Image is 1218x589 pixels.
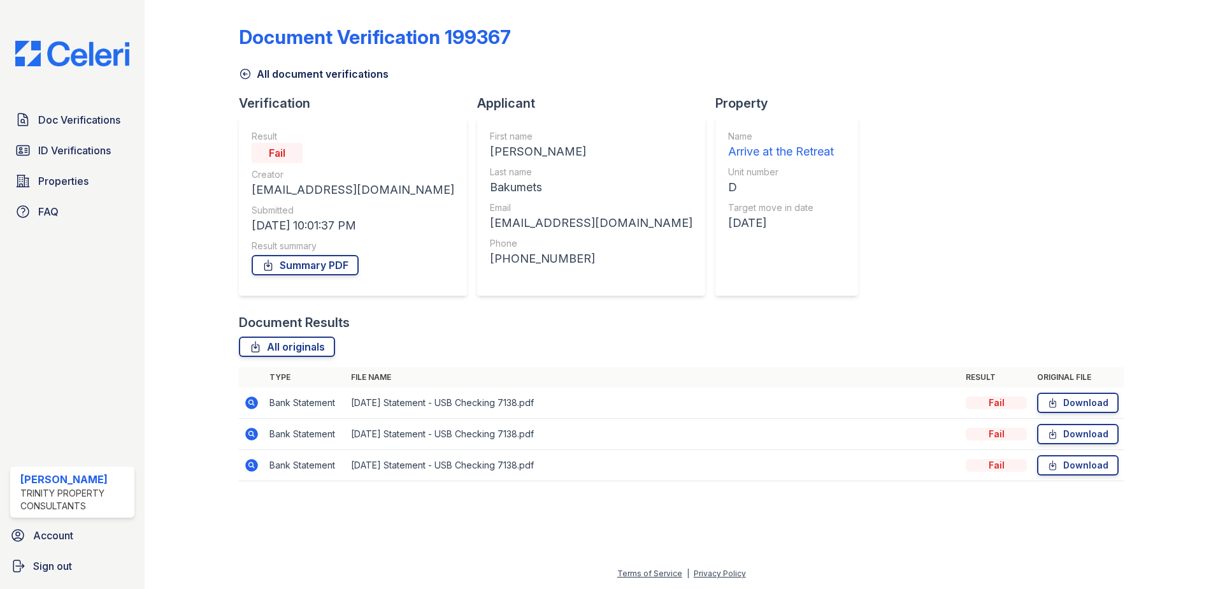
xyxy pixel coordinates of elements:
a: Doc Verifications [10,107,134,133]
td: [DATE] Statement - USB Checking 7138.pdf [346,388,961,419]
div: Unit number [728,166,834,178]
a: Account [5,523,140,548]
div: Verification [239,94,477,112]
div: | [687,569,689,578]
td: [DATE] Statement - USB Checking 7138.pdf [346,419,961,450]
div: Fail [966,459,1027,472]
span: Sign out [33,558,72,574]
a: All originals [239,337,335,357]
a: ID Verifications [10,138,134,163]
td: Bank Statement [264,388,346,419]
a: Download [1037,393,1119,413]
span: Doc Verifications [38,112,120,127]
th: Type [264,367,346,388]
div: [PHONE_NUMBER] [490,250,692,268]
a: Properties [10,168,134,194]
span: Properties [38,173,89,189]
div: Arrive at the Retreat [728,143,834,161]
a: Download [1037,424,1119,444]
a: Terms of Service [617,569,682,578]
a: Name Arrive at the Retreat [728,130,834,161]
a: Privacy Policy [694,569,746,578]
div: Applicant [477,94,715,112]
div: Name [728,130,834,143]
div: Last name [490,166,692,178]
div: [EMAIL_ADDRESS][DOMAIN_NAME] [252,181,454,199]
a: FAQ [10,199,134,224]
span: ID Verifications [38,143,111,158]
td: Bank Statement [264,450,346,481]
div: [PERSON_NAME] [20,472,129,487]
div: Document Results [239,314,350,331]
div: [DATE] 10:01:37 PM [252,217,454,235]
div: Property [715,94,868,112]
div: Submitted [252,204,454,217]
div: [EMAIL_ADDRESS][DOMAIN_NAME] [490,214,692,232]
div: [PERSON_NAME] [490,143,692,161]
div: [DATE] [728,214,834,232]
div: D [728,178,834,196]
a: Download [1037,455,1119,476]
a: Summary PDF [252,255,359,275]
div: Target move in date [728,201,834,214]
a: Sign out [5,553,140,579]
div: Creator [252,168,454,181]
span: Account [33,528,73,543]
a: All document verifications [239,66,389,82]
div: Trinity Property Consultants [20,487,129,513]
div: Email [490,201,692,214]
span: FAQ [38,204,59,219]
th: File name [346,367,961,388]
td: Bank Statement [264,419,346,450]
td: [DATE] Statement - USB Checking 7138.pdf [346,450,961,481]
div: Result summary [252,240,454,252]
div: Fail [252,143,303,163]
div: Result [252,130,454,143]
div: Fail [966,396,1027,409]
div: Document Verification 199367 [239,25,511,48]
th: Original file [1032,367,1124,388]
img: CE_Logo_Blue-a8612792a0a2168367f1c8372b55b34899dd931a85d93a1a3d3e32e68fde9ad4.png [5,41,140,66]
div: Phone [490,237,692,250]
th: Result [961,367,1032,388]
div: First name [490,130,692,143]
div: Bakumets [490,178,692,196]
div: Fail [966,428,1027,440]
